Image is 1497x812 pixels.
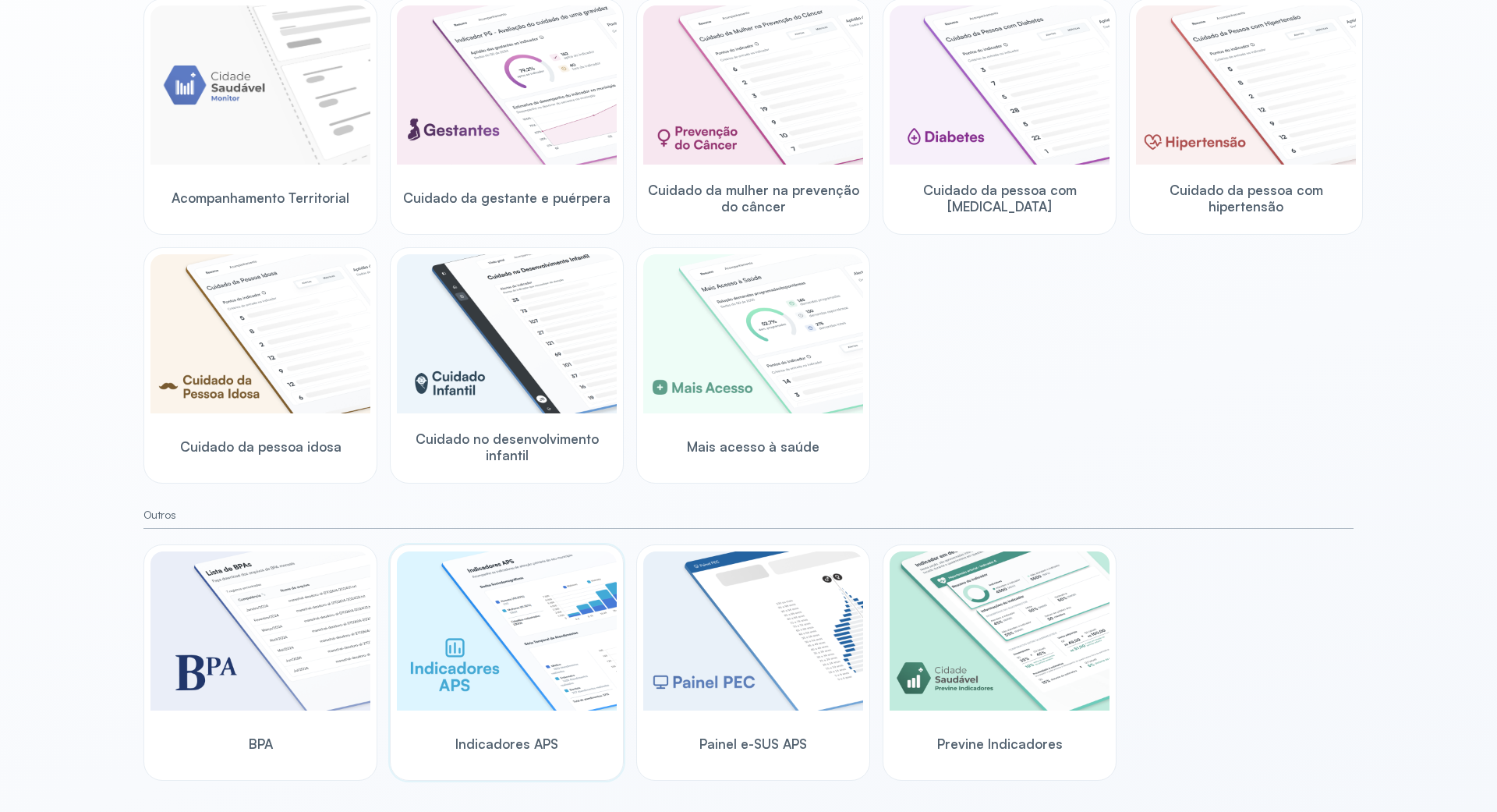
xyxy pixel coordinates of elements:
[455,736,558,752] span: Indicadores APS
[150,5,370,165] img: placeholder-module-ilustration.png
[143,509,1354,522] small: Outros
[1136,5,1356,165] img: hypertension.png
[687,438,819,455] span: Mais acesso à saúde
[890,551,1109,711] img: previne-brasil.png
[643,254,863,413] img: healthcare-greater-access.png
[643,5,863,165] img: woman-cancer-prevention-care.png
[397,254,617,413] img: child-development.png
[150,551,370,711] img: bpa.png
[403,190,610,206] span: Cuidado da gestante e puérpera
[890,5,1109,165] img: diabetics.png
[1136,182,1356,215] span: Cuidado da pessoa com hipertensão
[937,736,1063,752] span: Previne Indicadores
[150,254,370,413] img: elderly.png
[397,5,617,165] img: pregnants.png
[397,551,617,711] img: aps-indicators.png
[890,182,1109,215] span: Cuidado da pessoa com [MEDICAL_DATA]
[699,736,807,752] span: Painel e-SUS APS
[180,438,342,455] span: Cuidado da pessoa idosa
[643,551,863,711] img: pec-panel.png
[249,736,273,752] span: BPA
[172,190,349,206] span: Acompanhamento Territorial
[643,182,863,215] span: Cuidado da mulher na prevenção do câncer
[397,431,617,464] span: Cuidado no desenvolvimento infantil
